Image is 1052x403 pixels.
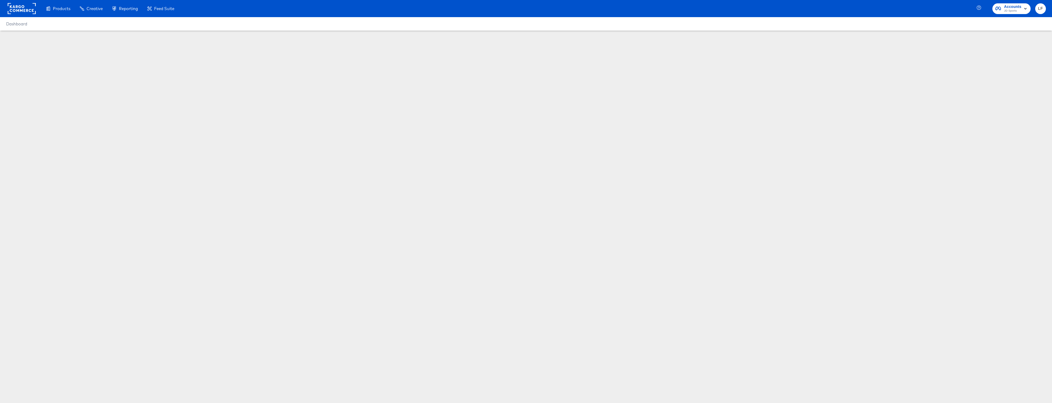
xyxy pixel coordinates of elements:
button: AccountsJD Sports [992,3,1031,14]
span: Creative [87,6,103,11]
a: Dashboard [6,21,27,26]
span: Accounts [1004,4,1021,10]
button: LF [1035,3,1046,14]
span: Reporting [119,6,138,11]
span: Feed Suite [154,6,174,11]
span: Products [53,6,70,11]
span: JD Sports [1004,9,1021,13]
span: LF [1038,5,1043,12]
